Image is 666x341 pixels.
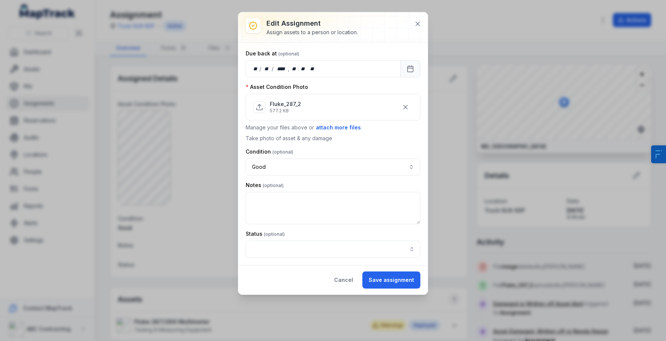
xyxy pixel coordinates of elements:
[266,29,358,36] div: Assign assets to a person or location.
[272,65,274,73] div: /
[362,271,420,289] button: Save assignment
[328,271,359,289] button: Cancel
[246,158,420,176] button: Good
[298,65,300,73] div: :
[246,83,308,91] label: Asset Condition Photo
[400,60,420,77] button: Calendar
[308,65,317,73] div: am/pm,
[270,100,301,108] p: Fluke_287_2
[246,135,420,142] p: Take photo of asset & any damage
[288,65,290,73] div: ,
[246,148,293,155] label: Condition
[246,123,420,132] p: Manage your files above or
[266,18,358,29] h3: Edit assignment
[290,65,298,73] div: hour,
[252,65,259,73] div: day,
[300,65,307,73] div: minute,
[259,65,262,73] div: /
[246,230,285,238] label: Status
[270,108,301,114] p: 577.2 KB
[246,50,299,57] label: Due back at
[246,241,420,258] input: assignment-edit:cf[1a526681-56ed-4d33-a366-272b18425df2]-label
[274,65,288,73] div: year,
[262,65,272,73] div: month,
[316,123,361,132] button: attach more files
[246,181,284,189] label: Notes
